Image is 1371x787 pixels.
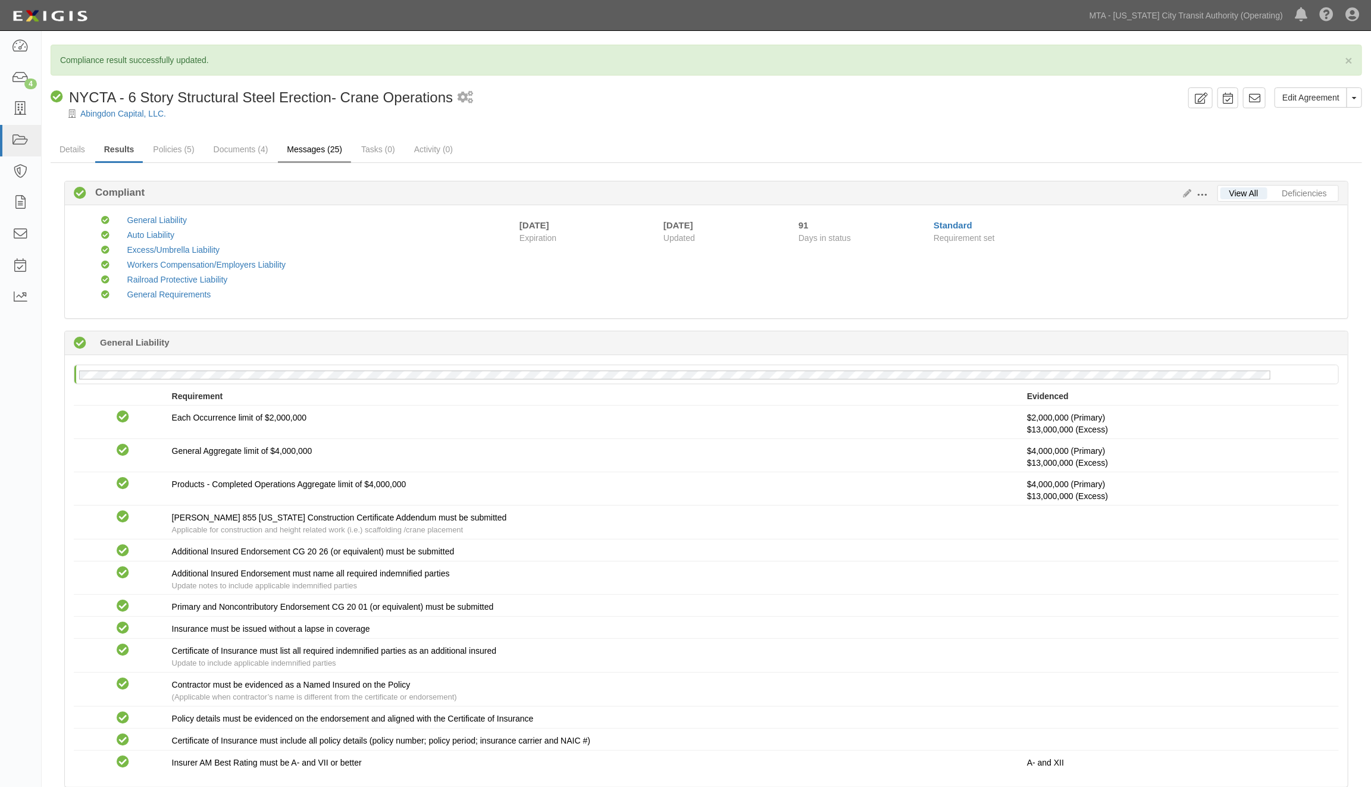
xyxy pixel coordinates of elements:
[799,219,925,231] div: Since 05/29/2025
[1027,391,1069,401] strong: Evidenced
[127,260,286,269] a: Workers Compensation/Employers Liability
[352,137,404,161] a: Tasks (0)
[1084,4,1289,27] a: MTA - [US_STATE] City Transit Authority (Operating)
[117,600,129,613] i: Compliant
[117,678,129,691] i: Compliant
[172,736,590,745] span: Certificate of Insurance must include all policy details (policy number; policy period; insurance...
[934,220,972,230] a: Standard
[458,92,473,104] i: 1 scheduled workflow
[172,659,336,667] span: Update to include applicable indemnified parties
[172,714,534,723] span: Policy details must be evidenced on the endorsement and aligned with the Certificate of Insurance
[1220,187,1267,199] a: View All
[519,219,549,231] div: [DATE]
[172,569,450,578] span: Additional Insured Endorsement must name all required indemnified parties
[69,89,453,105] span: NYCTA - 6 Story Structural Steel Erection- Crane Operations
[101,231,109,240] i: Compliant
[9,5,91,27] img: Logo
[1319,8,1334,23] i: Help Center - Complianz
[663,219,781,231] div: [DATE]
[172,758,362,767] span: Insurer AM Best Rating must be A- and VII or better
[117,567,129,579] i: Compliant
[127,245,220,255] a: Excess/Umbrella Liability
[172,479,406,489] span: Products - Completed Operations Aggregate limit of $4,000,000
[663,233,695,243] span: Updated
[117,622,129,635] i: Compliant
[1179,189,1192,198] a: Edit Results
[117,756,129,769] i: Compliant
[519,232,655,244] span: Expiration
[172,513,507,522] span: [PERSON_NAME] 855 [US_STATE] Construction Certificate Addendum must be submitted
[172,391,223,401] strong: Requirement
[74,337,86,350] i: Compliant 364 days (since 08/29/2024)
[86,186,145,200] b: Compliant
[1345,54,1353,67] span: ×
[1275,87,1347,108] a: Edit Agreement
[117,478,129,490] i: Compliant
[117,511,129,523] i: Compliant
[127,230,174,240] a: Auto Liability
[100,336,170,349] b: General Liability
[24,79,37,89] div: 4
[101,276,109,284] i: Compliant
[127,290,211,299] a: General Requirements
[205,137,277,161] a: Documents (4)
[172,646,497,656] span: Certificate of Insurance must list all required indemnified parties as an additional insured
[172,581,357,590] span: Update notes to include applicable indemnified parties
[172,413,306,422] span: Each Occurrence limit of $2,000,000
[117,644,129,657] i: Compliant
[101,246,109,255] i: Compliant
[1027,491,1108,501] span: Policy #JTI23XNP502917/NY23EXCZ0DVVQIV01 Insurer: Texas Insurance Company
[101,217,109,225] i: Compliant
[95,137,143,163] a: Results
[172,525,464,534] span: Applicable for construction and height related work (i.e.) scaffolding /crane placement
[1027,757,1330,769] p: A- and XII
[144,137,203,161] a: Policies (5)
[101,261,109,269] i: Compliant
[80,109,166,118] a: Abingdon Capital, LLC.
[1027,425,1108,434] span: Policy #JTI23XNP502917/NY23EXCZ0DVVQIV01 Insurer: Texas Insurance Company
[172,692,457,701] span: (Applicable when contractor’s name is different from the certificate or endorsement)
[934,233,995,243] span: Requirement set
[60,54,1353,66] p: Compliance result successfully updated.
[172,602,494,612] span: Primary and Noncontributory Endorsement CG 20 01 (or equivalent) must be submitted
[172,680,411,689] span: Contractor must be evidenced as a Named Insured on the Policy
[278,137,351,163] a: Messages (25)
[117,444,129,457] i: Compliant
[1027,478,1330,502] p: $4,000,000 (Primary)
[117,411,129,424] i: Compliant
[405,137,462,161] a: Activity (0)
[1027,445,1330,469] p: $4,000,000 (Primary)
[172,446,312,456] span: General Aggregate limit of $4,000,000
[1345,54,1353,67] button: Close
[117,712,129,725] i: Compliant
[127,215,187,225] a: General Liability
[117,734,129,747] i: Compliant
[1027,458,1108,468] span: Policy #JTI23XNP502917/NY23EXCZ0DVVQIV01 Insurer: Texas Insurance Company
[51,137,94,161] a: Details
[51,87,453,108] div: NYCTA - 6 Story Structural Steel Erection- Crane Operations
[172,624,370,634] span: Insurance must be issued without a lapse in coverage
[101,291,109,299] i: Compliant
[172,547,455,556] span: Additional Insured Endorsement CG 20 26 (or equivalent) must be submitted
[1273,187,1336,199] a: Deficiencies
[799,233,851,243] span: Days in status
[127,275,228,284] a: Railroad Protective Liability
[117,545,129,557] i: Compliant
[51,91,63,104] i: Compliant
[74,187,86,200] i: Compliant
[1027,412,1330,435] p: $2,000,000 (Primary)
